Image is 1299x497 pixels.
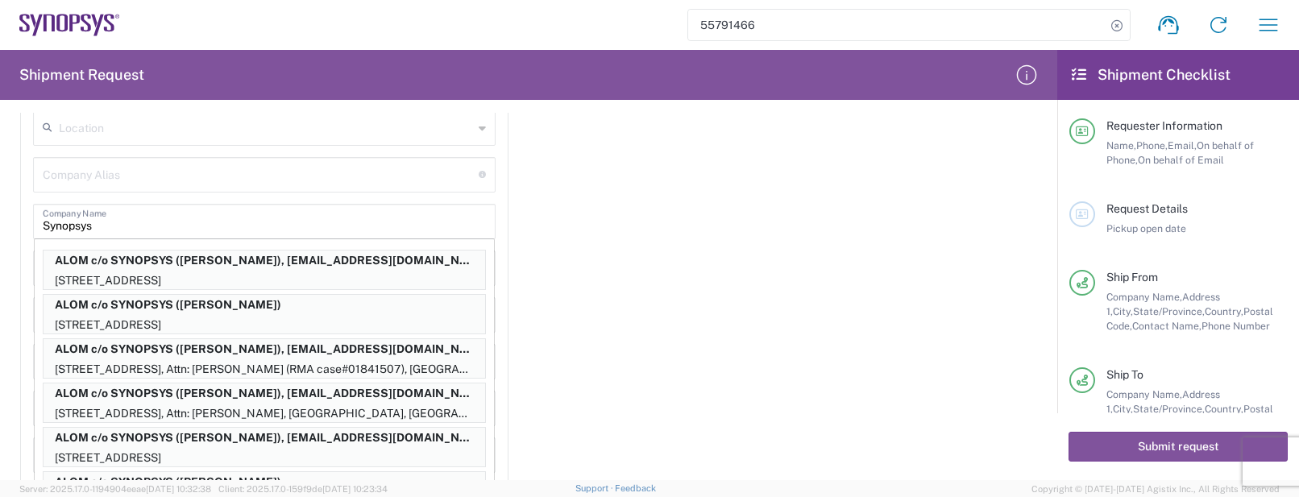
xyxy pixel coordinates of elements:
span: Country, [1205,403,1243,415]
p: [STREET_ADDRESS] [44,315,485,335]
span: Contact Name, [1132,320,1201,332]
span: Company Name, [1106,388,1182,400]
p: ALOM c/o SYNOPSYS (Nirali Trivedi), synopsyssupport@alom.com [44,428,485,448]
span: Pickup open date [1106,222,1186,234]
span: Ship From [1106,271,1158,284]
span: Company Name, [1106,291,1182,303]
span: City, [1113,305,1133,317]
button: Submit request [1069,432,1288,462]
h2: Shipment Checklist [1072,65,1231,85]
p: [STREET_ADDRESS] [44,448,485,468]
span: State/Province, [1133,403,1205,415]
span: State/Province, [1133,305,1205,317]
span: On behalf of Email [1138,154,1224,166]
span: Request Details [1106,202,1188,215]
span: Phone Number [1201,320,1270,332]
a: Support [575,483,616,493]
span: Copyright © [DATE]-[DATE] Agistix Inc., All Rights Reserved [1031,482,1280,496]
p: ALOM c/o SYNOPSYS (Lisa Young), synopsyssupport@alom.com [44,339,485,359]
p: [STREET_ADDRESS] [44,271,485,291]
p: ALOM c/o SYNOPSYS (Esmeralda Madriz) [44,295,485,315]
a: Feedback [615,483,656,493]
span: Email, [1168,139,1197,151]
span: Ship To [1106,368,1143,381]
span: Requester Information [1106,119,1222,132]
h2: Shipment Request [19,65,144,85]
span: City, [1113,403,1133,415]
span: Name, [1106,139,1136,151]
span: Server: 2025.17.0-1194904eeae [19,484,211,494]
p: [STREET_ADDRESS], Attn: [PERSON_NAME] (RMA case#01841507), [GEOGRAPHIC_DATA] [44,359,485,379]
p: [STREET_ADDRESS], Attn: [PERSON_NAME], [GEOGRAPHIC_DATA], [GEOGRAPHIC_DATA] [44,404,485,424]
span: Country, [1205,305,1243,317]
p: ALOM c/o SYNOPSYS (Lisa Young), synopsyssupport@alom.com [44,383,485,404]
span: [DATE] 10:23:34 [322,484,388,494]
p: ALOM c/o SYNOPSYS (Esmeralda Madriz), synopsyssupport@alom.com [44,251,485,271]
p: ALOM c/o SYNOPSYS (Rafael Chacon) [44,472,485,492]
span: Phone, [1136,139,1168,151]
input: Shipment, tracking or reference number [688,10,1106,40]
span: [DATE] 10:32:38 [146,484,211,494]
span: Client: 2025.17.0-159f9de [218,484,388,494]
